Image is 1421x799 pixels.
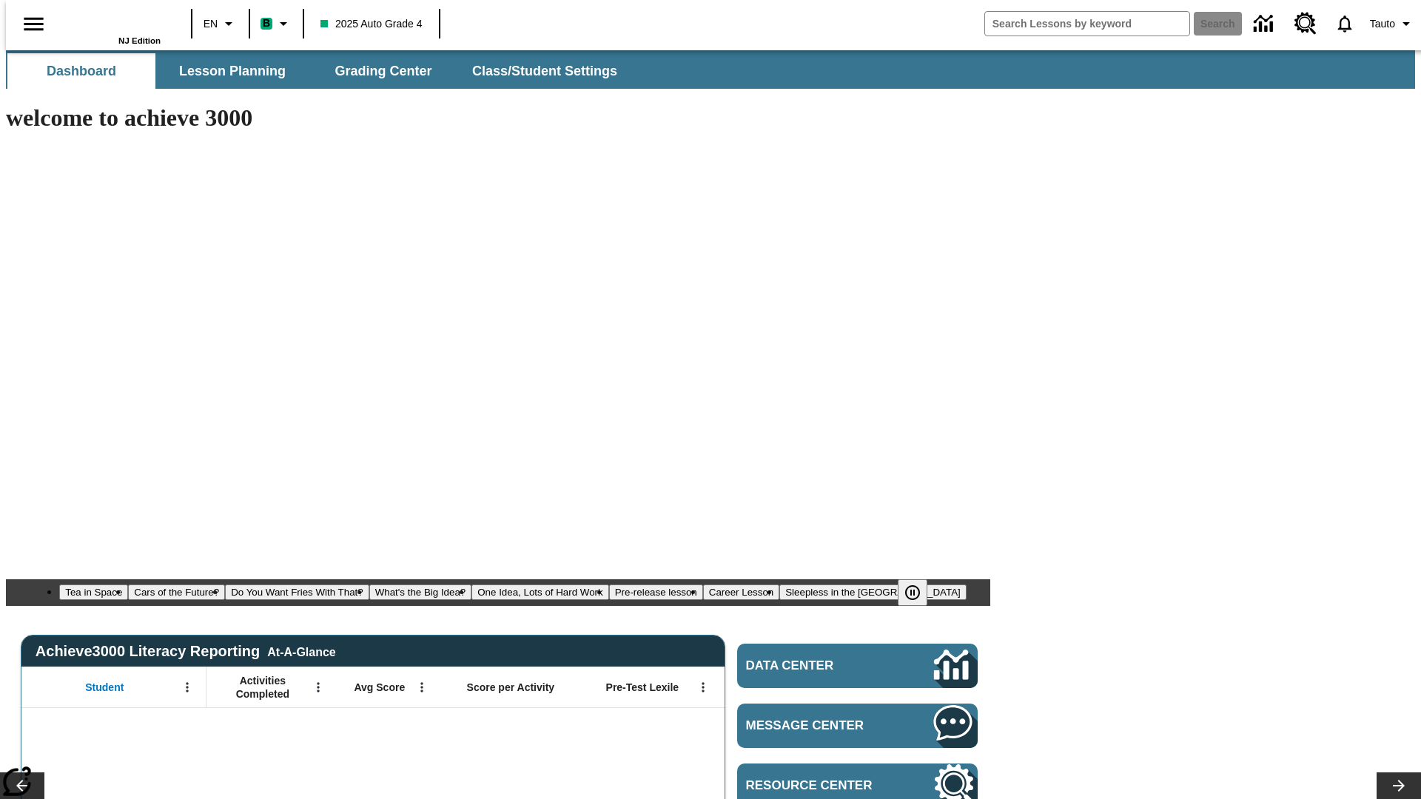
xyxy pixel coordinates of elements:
[47,63,116,80] span: Dashboard
[118,36,161,45] span: NJ Edition
[12,2,56,46] button: Open side menu
[746,778,890,793] span: Resource Center
[320,16,423,32] span: 2025 Auto Grade 4
[1245,4,1286,44] a: Data Center
[460,53,629,89] button: Class/Student Settings
[1364,10,1421,37] button: Profile/Settings
[128,584,225,600] button: Slide 2 Cars of the Future?
[204,16,218,32] span: EN
[354,681,405,694] span: Avg Score
[7,53,155,89] button: Dashboard
[692,676,714,698] button: Open Menu
[307,676,329,698] button: Open Menu
[609,584,703,600] button: Slide 6 Pre-release lesson
[1326,4,1364,43] a: Notifications
[179,63,286,80] span: Lesson Planning
[411,676,433,698] button: Open Menu
[64,7,161,36] a: Home
[6,50,1415,89] div: SubNavbar
[64,5,161,45] div: Home
[263,14,270,33] span: B
[1286,4,1326,44] a: Resource Center, Will open in new tab
[255,10,298,37] button: Boost Class color is mint green. Change class color
[335,63,431,80] span: Grading Center
[6,53,631,89] div: SubNavbar
[369,584,472,600] button: Slide 4 What's the Big Idea?
[6,104,990,132] h1: welcome to achieve 3000
[214,674,312,701] span: Activities Completed
[746,658,884,673] span: Data Center
[158,53,306,89] button: Lesson Planning
[737,644,978,688] a: Data Center
[225,584,369,600] button: Slide 3 Do You Want Fries With That?
[59,584,128,600] button: Slide 1 Tea in Space
[985,12,1189,36] input: search field
[779,584,967,600] button: Slide 8 Sleepless in the Animal Kingdom
[85,681,124,694] span: Student
[1377,772,1421,799] button: Lesson carousel, Next
[309,53,457,89] button: Grading Center
[746,718,890,733] span: Message Center
[176,676,198,698] button: Open Menu
[1370,16,1395,32] span: Tauto
[472,63,617,80] span: Class/Student Settings
[36,643,336,660] span: Achieve3000 Literacy Reporting
[606,681,679,694] span: Pre-Test Lexile
[898,579,942,606] div: Pause
[267,643,335,659] div: At-A-Glance
[471,584,608,600] button: Slide 5 One Idea, Lots of Hard Work
[898,579,927,606] button: Pause
[737,704,978,748] a: Message Center
[703,584,779,600] button: Slide 7 Career Lesson
[197,10,244,37] button: Language: EN, Select a language
[467,681,555,694] span: Score per Activity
